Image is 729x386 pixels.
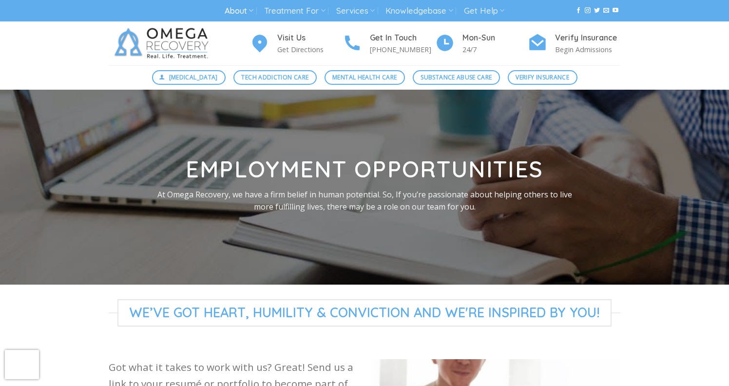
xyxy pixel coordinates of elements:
a: Visit Us Get Directions [250,32,343,56]
p: At Omega Recovery, we have a firm belief in human potential. So, If you’re passionate about helpi... [154,188,575,213]
a: Knowledgebase [385,2,453,20]
a: Tech Addiction Care [233,70,317,85]
p: [PHONE_NUMBER] [370,44,435,55]
img: Omega Recovery [109,21,218,65]
a: Verify Insurance Begin Admissions [528,32,620,56]
strong: Employment opportunities [186,155,544,183]
span: Substance Abuse Care [421,73,492,82]
h4: Visit Us [277,32,343,44]
a: Substance Abuse Care [413,70,500,85]
h4: Verify Insurance [555,32,620,44]
p: Begin Admissions [555,44,620,55]
a: Send us an email [603,7,609,14]
span: We’ve Got Heart, Humility & Conviction and We're Inspired by You! [117,299,612,327]
a: Treatment For [264,2,325,20]
p: 24/7 [462,44,528,55]
a: Get In Touch [PHONE_NUMBER] [343,32,435,56]
a: Follow on Facebook [576,7,581,14]
a: About [225,2,253,20]
h4: Mon-Sun [462,32,528,44]
a: Mental Health Care [325,70,405,85]
a: Follow on Twitter [594,7,600,14]
span: [MEDICAL_DATA] [169,73,218,82]
span: Verify Insurance [516,73,569,82]
a: [MEDICAL_DATA] [152,70,226,85]
a: Follow on Instagram [585,7,591,14]
a: Follow on YouTube [613,7,618,14]
a: Services [336,2,375,20]
a: Get Help [464,2,504,20]
p: Get Directions [277,44,343,55]
span: Tech Addiction Care [241,73,308,82]
span: Mental Health Care [332,73,397,82]
a: Verify Insurance [508,70,577,85]
h4: Get In Touch [370,32,435,44]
